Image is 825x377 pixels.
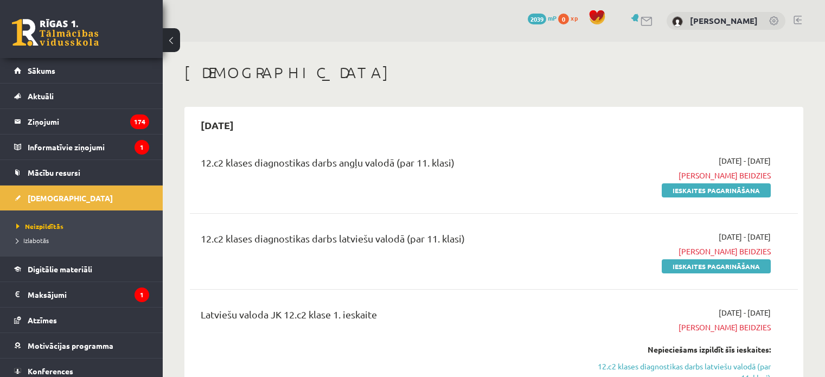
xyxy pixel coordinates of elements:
[14,109,149,134] a: Ziņojumi174
[135,287,149,302] i: 1
[14,308,149,333] a: Atzīmes
[14,257,149,282] a: Digitālie materiāli
[28,315,57,325] span: Atzīmes
[14,160,149,185] a: Mācību resursi
[672,16,683,27] img: Grigorijs Morozovs
[14,84,149,108] a: Aktuāli
[130,114,149,129] i: 174
[719,155,771,167] span: [DATE] - [DATE]
[662,183,771,197] a: Ieskaites pagarināšana
[14,282,149,307] a: Maksājumi1
[690,15,758,26] a: [PERSON_NAME]
[28,282,149,307] legend: Maksājumi
[528,14,546,24] span: 2039
[719,307,771,318] span: [DATE] - [DATE]
[592,344,771,355] div: Nepieciešams izpildīt šīs ieskaites:
[528,14,557,22] a: 2039 mP
[201,155,575,175] div: 12.c2 klases diagnostikas darbs angļu valodā (par 11. klasi)
[558,14,583,22] a: 0 xp
[16,221,152,231] a: Neizpildītās
[28,366,73,376] span: Konferences
[558,14,569,24] span: 0
[28,264,92,274] span: Digitālie materiāli
[135,140,149,155] i: 1
[28,91,54,101] span: Aktuāli
[662,259,771,273] a: Ieskaites pagarināšana
[14,58,149,83] a: Sākums
[592,246,771,257] span: [PERSON_NAME] beidzies
[28,109,149,134] legend: Ziņojumi
[201,231,575,251] div: 12.c2 klases diagnostikas darbs latviešu valodā (par 11. klasi)
[28,66,55,75] span: Sākums
[14,333,149,358] a: Motivācijas programma
[28,168,80,177] span: Mācību resursi
[719,231,771,242] span: [DATE] - [DATE]
[28,341,113,350] span: Motivācijas programma
[16,236,49,245] span: Izlabotās
[28,135,149,159] legend: Informatīvie ziņojumi
[184,63,803,82] h1: [DEMOGRAPHIC_DATA]
[16,235,152,245] a: Izlabotās
[16,222,63,231] span: Neizpildītās
[592,322,771,333] span: [PERSON_NAME] beidzies
[592,170,771,181] span: [PERSON_NAME] beidzies
[14,135,149,159] a: Informatīvie ziņojumi1
[548,14,557,22] span: mP
[190,112,245,138] h2: [DATE]
[571,14,578,22] span: xp
[28,193,113,203] span: [DEMOGRAPHIC_DATA]
[12,19,99,46] a: Rīgas 1. Tālmācības vidusskola
[14,186,149,210] a: [DEMOGRAPHIC_DATA]
[201,307,575,327] div: Latviešu valoda JK 12.c2 klase 1. ieskaite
